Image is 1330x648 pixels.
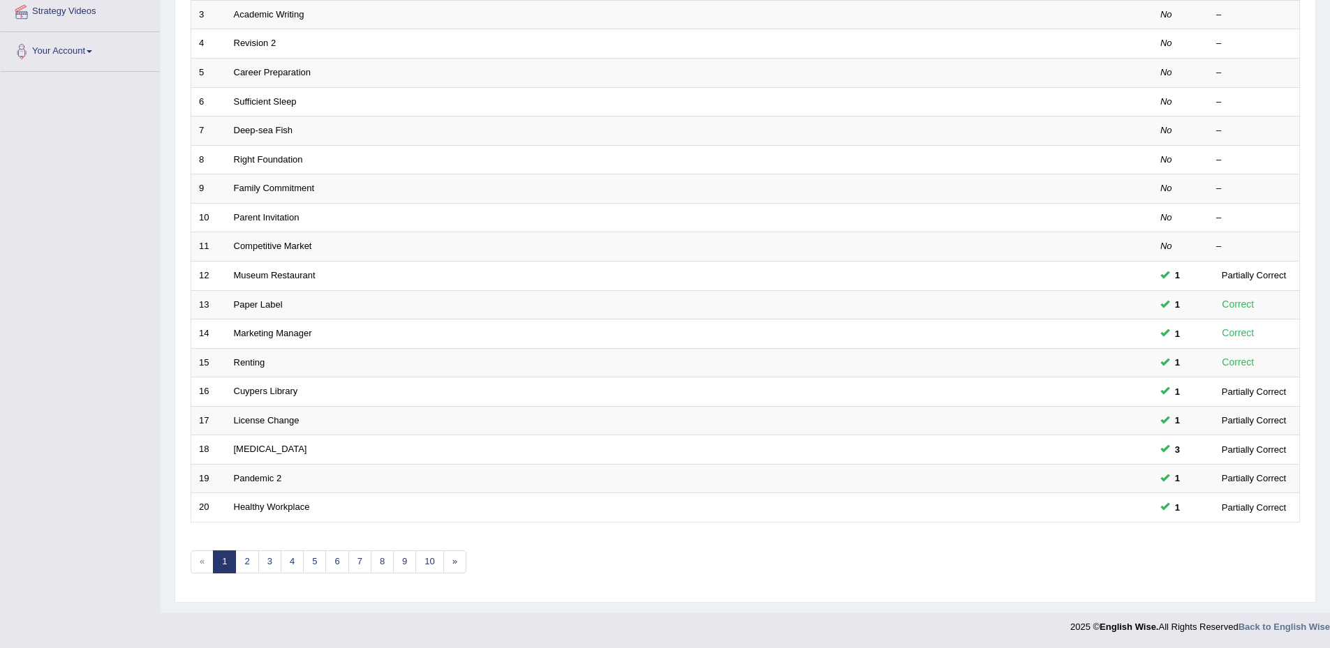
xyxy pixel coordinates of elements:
[234,386,298,396] a: Cuypers Library
[393,550,416,573] a: 9
[371,550,394,573] a: 8
[191,203,226,232] td: 10
[1216,413,1292,428] div: Partially Correct
[191,406,226,435] td: 17
[443,550,466,573] a: »
[234,38,276,48] a: Revision 2
[191,116,226,146] td: 7
[1216,182,1292,195] div: –
[325,550,348,573] a: 6
[234,241,312,251] a: Competitive Market
[191,550,214,573] span: «
[213,550,236,573] a: 1
[191,174,226,204] td: 9
[1169,326,1185,341] span: You can still take this question
[191,145,226,174] td: 8
[1216,240,1292,253] div: –
[234,473,282,483] a: Pandemic 2
[191,348,226,377] td: 15
[1216,124,1292,137] div: –
[234,444,307,454] a: [MEDICAL_DATA]
[191,29,226,59] td: 4
[1216,296,1260,312] div: Correct
[234,183,315,193] a: Family Commitment
[1216,268,1292,282] div: Partially Correct
[1169,500,1185,515] span: You can still take this question
[1169,471,1185,485] span: You can still take this question
[1216,325,1260,341] div: Correct
[234,67,311,77] a: Career Preparation
[191,261,226,290] td: 12
[1160,125,1172,135] em: No
[1216,500,1292,515] div: Partially Correct
[1070,613,1330,633] div: 2025 © All Rights Reserved
[1160,38,1172,48] em: No
[234,212,300,223] a: Parent Invitation
[1216,442,1292,457] div: Partially Correct
[1216,384,1292,399] div: Partially Correct
[234,299,283,310] a: Paper Label
[1216,37,1292,50] div: –
[191,319,226,349] td: 14
[234,415,300,425] a: License Change
[1216,471,1292,485] div: Partially Correct
[191,435,226,465] td: 18
[1239,621,1330,632] a: Back to English Wise
[1216,211,1292,225] div: –
[1169,413,1185,428] span: You can still take this question
[234,154,303,165] a: Right Foundation
[415,550,443,573] a: 10
[1160,241,1172,251] em: No
[234,502,310,512] a: Healthy Workplace
[1169,442,1185,457] span: You can still take this question
[234,9,304,20] a: Academic Writing
[1100,621,1158,632] strong: English Wise.
[1160,212,1172,223] em: No
[1169,297,1185,312] span: You can still take this question
[191,290,226,319] td: 13
[234,125,293,135] a: Deep-sea Fish
[235,550,258,573] a: 2
[303,550,326,573] a: 5
[234,328,312,338] a: Marketing Manager
[1169,384,1185,399] span: You can still take this question
[1216,354,1260,370] div: Correct
[1160,183,1172,193] em: No
[1160,67,1172,77] em: No
[258,550,281,573] a: 3
[348,550,371,573] a: 7
[1216,66,1292,80] div: –
[1160,154,1172,165] em: No
[1169,355,1185,370] span: You can still take this question
[234,270,316,280] a: Museum Restaurant
[1216,96,1292,109] div: –
[234,357,265,368] a: Renting
[191,377,226,407] td: 16
[1160,96,1172,107] em: No
[1216,8,1292,22] div: –
[1216,153,1292,167] div: –
[1169,268,1185,282] span: You can still take this question
[191,87,226,116] td: 6
[281,550,304,573] a: 4
[191,232,226,262] td: 11
[191,493,226,522] td: 20
[191,59,226,88] td: 5
[191,464,226,493] td: 19
[1,32,160,67] a: Your Account
[234,96,297,107] a: Sufficient Sleep
[1160,9,1172,20] em: No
